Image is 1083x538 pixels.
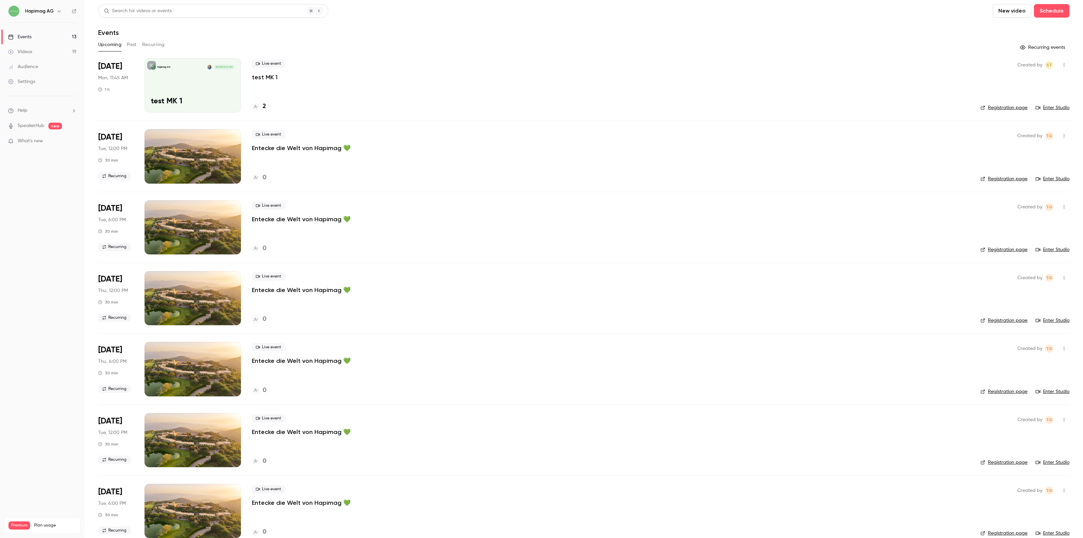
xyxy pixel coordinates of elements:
button: Recurring [142,39,165,50]
h4: 2 [263,102,266,111]
span: TG [1046,203,1052,211]
h4: 0 [263,386,266,395]
a: 0 [252,315,266,324]
a: Enter Studio [1036,246,1069,253]
div: 1 h [98,87,110,92]
a: Enter Studio [1036,317,1069,324]
a: Registration page [980,104,1027,111]
div: Settings [8,78,35,85]
a: Entecke die Welt von Hapimag 💚 [252,286,351,294]
h1: Events [98,28,119,37]
span: Thu, 12:00 PM [98,287,128,294]
a: 0 [252,386,266,395]
a: Registration page [980,530,1027,537]
h6: Hapimag AG [25,8,54,15]
a: test MK 1 [252,73,278,81]
a: Entecke die Welt von Hapimag 💚 [252,357,351,365]
a: Entecke die Welt von Hapimag 💚 [252,144,351,152]
div: 30 min [98,370,118,376]
span: [DATE] [98,132,122,143]
a: 2 [252,102,266,111]
div: Oct 20 Mon, 11:45 AM (Europe/Zurich) [98,58,134,112]
a: Enter Studio [1036,104,1069,111]
a: Enter Studio [1036,175,1069,182]
div: Nov 11 Tue, 6:00 PM (Europe/Zurich) [98,200,134,254]
div: Videos [8,48,32,55]
div: Audience [8,63,38,70]
a: 0 [252,173,266,182]
span: Mon, 11:45 AM [98,75,128,81]
button: New video [993,4,1031,18]
img: Hapimag AG [8,6,19,17]
span: Created by [1017,274,1042,282]
span: Tiziana Gallizia [1045,132,1053,140]
div: 30 min [98,299,118,305]
span: TG [1046,416,1052,424]
span: Tue, 12:00 PM [98,145,127,152]
span: Recurring [98,314,131,322]
span: [DATE] [98,487,122,497]
span: Live event [252,343,285,351]
span: TG [1046,345,1052,353]
div: 30 min [98,158,118,163]
span: Created by [1017,345,1042,353]
span: Created by [1017,132,1042,140]
div: 30 min [98,512,118,518]
a: Entecke die Welt von Hapimag 💚 [252,428,351,436]
span: [DATE] [98,61,122,72]
button: Upcoming [98,39,121,50]
span: [DATE] [98,345,122,355]
iframe: Noticeable Trigger [68,138,76,144]
span: Salesforce Team [1045,61,1053,69]
a: Registration page [980,317,1027,324]
div: Events [8,34,31,40]
span: Created by [1017,487,1042,495]
span: Recurring [98,172,131,180]
h4: 0 [263,457,266,466]
span: Live event [252,60,285,68]
span: Recurring [98,385,131,393]
a: Registration page [980,175,1027,182]
p: Hapimag AG [157,65,171,69]
a: Registration page [980,388,1027,395]
a: Entecke die Welt von Hapimag 💚 [252,215,351,223]
span: Live event [252,202,285,210]
span: Created by [1017,203,1042,211]
a: 0 [252,244,266,253]
img: Nicole ☀ [207,65,212,69]
div: 30 min [98,229,118,234]
span: [DATE] [98,416,122,427]
a: Enter Studio [1036,459,1069,466]
span: Live event [252,485,285,493]
a: Enter Studio [1036,530,1069,537]
span: TG [1046,274,1052,282]
p: test MK 1 [151,97,235,106]
span: Tue, 6:00 PM [98,216,126,223]
span: Tue, 6:00 PM [98,500,126,507]
span: Tiziana Gallizia [1045,345,1053,353]
a: Registration page [980,459,1027,466]
div: Nov 13 Thu, 12:00 PM (Europe/Zurich) [98,271,134,325]
a: Enter Studio [1036,388,1069,395]
span: Help [18,107,27,114]
span: Created by [1017,416,1042,424]
span: [DATE] [98,203,122,214]
a: Entecke die Welt von Hapimag 💚 [252,499,351,507]
h4: 0 [263,315,266,324]
span: TG [1046,132,1052,140]
div: Nov 18 Tue, 6:00 PM (Europe/Zurich) [98,484,134,538]
span: Tiziana Gallizia [1045,274,1053,282]
h4: 0 [263,244,266,253]
span: Recurring [98,526,131,535]
span: Tiziana Gallizia [1045,203,1053,211]
span: Tue, 12:00 PM [98,429,127,436]
span: [DATE] 11:45 AM [214,65,234,69]
span: Tiziana Gallizia [1045,487,1053,495]
span: Thu, 6:00 PM [98,358,127,365]
span: What's new [18,138,43,145]
a: SpeakerHub [18,122,44,129]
